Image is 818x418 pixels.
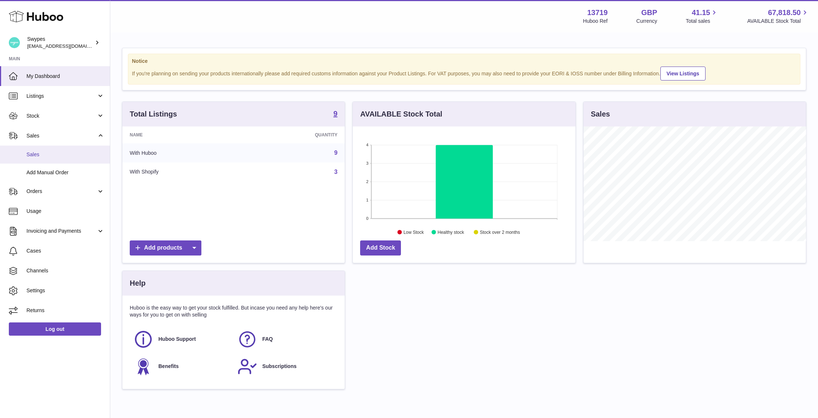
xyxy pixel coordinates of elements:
span: Total sales [686,18,718,25]
a: Log out [9,322,101,336]
a: Huboo Support [133,329,230,349]
span: My Dashboard [26,73,104,80]
span: Add Manual Order [26,169,104,176]
div: If you're planning on sending your products internationally please add required customs informati... [132,65,796,81]
span: AVAILABLE Stock Total [747,18,809,25]
span: Usage [26,208,104,215]
span: 41.15 [692,8,710,18]
span: Invoicing and Payments [26,228,97,235]
strong: 9 [333,110,337,117]
span: Returns [26,307,104,314]
td: With Shopify [122,162,242,182]
span: Huboo Support [158,336,196,343]
text: 4 [366,143,369,147]
a: Add products [130,240,201,256]
p: Huboo is the easy way to get your stock fulfilled. But incase you need any help here's our ways f... [130,304,337,318]
span: Orders [26,188,97,195]
strong: 13719 [587,8,608,18]
text: Healthy stock [438,230,464,235]
span: Stock [26,112,97,119]
text: 2 [366,179,369,184]
text: 3 [366,161,369,165]
div: Huboo Ref [583,18,608,25]
span: Settings [26,287,104,294]
a: 67,818.50 AVAILABLE Stock Total [747,8,809,25]
text: Stock over 2 months [480,230,520,235]
text: 0 [366,216,369,221]
span: Cases [26,247,104,254]
th: Quantity [242,126,345,143]
th: Name [122,126,242,143]
div: Currency [636,18,657,25]
h3: Help [130,278,146,288]
span: Channels [26,267,104,274]
h3: Sales [591,109,610,119]
span: [EMAIL_ADDRESS][DOMAIN_NAME] [27,43,108,49]
a: Benefits [133,357,230,376]
strong: Notice [132,58,796,65]
td: With Huboo [122,143,242,162]
a: 9 [333,110,337,119]
h3: AVAILABLE Stock Total [360,109,442,119]
h3: Total Listings [130,109,177,119]
a: 41.15 Total sales [686,8,718,25]
div: Swypes [27,36,93,50]
img: hello@swypes.co.uk [9,37,20,48]
span: Listings [26,93,97,100]
a: 9 [334,150,337,156]
span: Benefits [158,363,179,370]
span: Subscriptions [262,363,297,370]
span: FAQ [262,336,273,343]
a: View Listings [660,67,706,81]
span: Sales [26,132,97,139]
a: Subscriptions [237,357,334,376]
a: Add Stock [360,240,401,256]
span: 67,818.50 [768,8,801,18]
span: Sales [26,151,104,158]
text: Low Stock [403,230,424,235]
a: 3 [334,169,337,175]
text: 1 [366,198,369,202]
strong: GBP [641,8,657,18]
a: FAQ [237,329,334,349]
